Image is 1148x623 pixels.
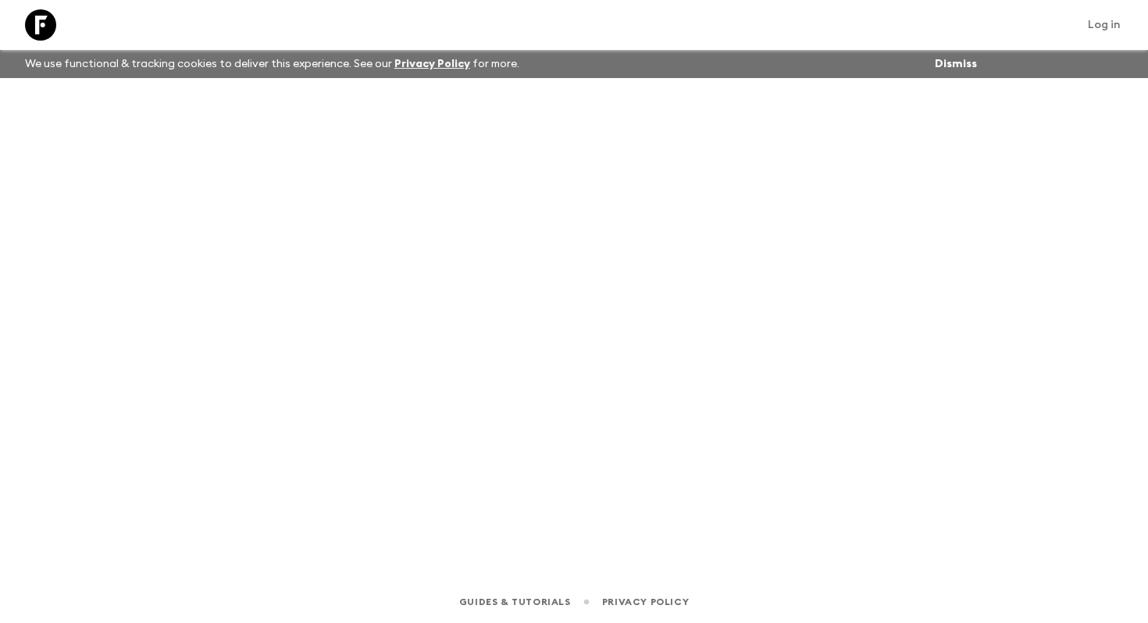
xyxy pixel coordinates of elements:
p: We use functional & tracking cookies to deliver this experience. See our for more. [19,50,526,78]
a: Privacy Policy [394,59,470,69]
button: Dismiss [931,53,981,75]
a: Log in [1079,14,1129,36]
a: Guides & Tutorials [459,593,571,611]
a: Privacy Policy [602,593,689,611]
